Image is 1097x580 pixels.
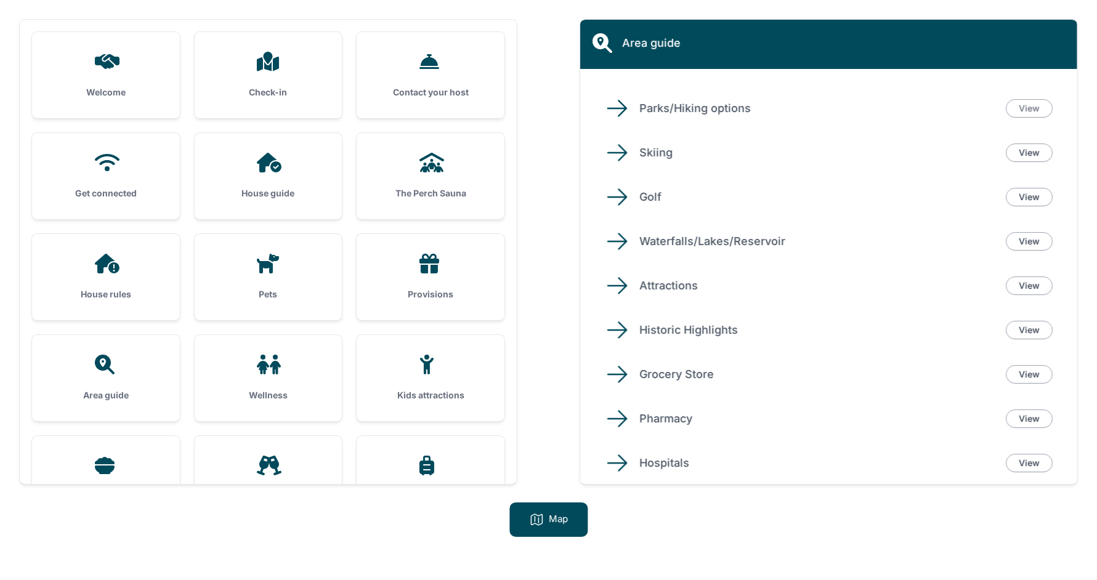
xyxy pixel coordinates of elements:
a: Kids attractions [357,335,504,421]
a: Get connected [32,133,180,219]
a: Check-in [195,32,342,118]
a: Pets [195,234,342,320]
a: House guide [195,133,342,219]
a: Wellness [195,335,342,421]
a: Area guide [32,335,180,421]
a: Check-out [357,436,504,522]
h3: Kids attractions [376,389,485,401]
a: View [1006,276,1053,295]
a: Places to eat [32,436,180,522]
h3: Provisions [376,288,485,300]
h3: Get connected [52,187,160,199]
h3: Wellness [214,389,323,401]
p: Attractions [639,277,996,294]
a: View [1006,409,1053,428]
a: Welcome [32,32,180,118]
p: Waterfalls/Lakes/Reservoir [639,233,996,250]
h2: Area guide [622,34,681,52]
a: The Perch Sauna [357,133,504,219]
p: Grocery Store [639,366,996,383]
a: View [1006,99,1053,118]
p: Golf [639,188,996,206]
h3: The Perch Sauna [376,187,485,199]
p: Historic Highlights [639,321,996,339]
a: View [1006,143,1053,162]
a: View [1006,365,1053,384]
a: View [1006,321,1053,339]
a: Provisions [357,234,504,320]
a: Wineries & Breweries [195,436,342,522]
a: House rules [32,234,180,320]
a: View [1006,232,1053,251]
h3: Contact your host [376,86,485,99]
p: Skiing [639,144,996,161]
h3: House guide [214,187,323,199]
h3: House rules [52,288,160,300]
p: Pharmacy [639,410,996,427]
h3: Area guide [52,389,160,401]
h3: Welcome [52,86,160,99]
a: Contact your host [357,32,504,118]
p: Parks/Hiking options [639,100,996,117]
h3: Check-in [214,86,323,99]
a: View [1006,454,1053,472]
p: Hospitals [639,454,996,472]
p: Map [549,512,568,527]
a: View [1006,188,1053,206]
h3: Pets [214,288,323,300]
